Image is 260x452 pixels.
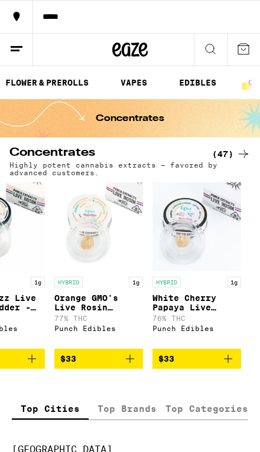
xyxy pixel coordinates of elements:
[12,398,248,420] div: tabs
[9,161,251,176] p: Highly potent cannabis extracts — favored by advanced customers.
[129,277,143,287] p: 1g
[96,114,164,123] h1: Concentrates
[152,293,241,312] p: White Cherry Papaya Live Rosin Badder - 1g
[173,76,222,90] a: EDIBLES
[54,182,143,271] img: Punch Edibles - Orange GMO's Live Rosin Badder - 1g
[152,182,241,271] img: Punch Edibles - White Cherry Papaya Live Rosin Badder - 1g
[9,147,201,161] h2: Concentrates
[27,8,51,19] span: Help
[212,147,251,161] a: (47)
[152,315,241,322] p: 76% THC
[152,325,241,332] div: Punch Edibles
[31,277,45,287] p: 1g
[54,349,143,369] button: Add to bag
[60,354,76,363] span: $33
[152,349,241,369] button: Add to bag
[158,354,174,363] span: $33
[54,277,83,287] p: HYBRID
[54,293,143,312] p: Orange GMO's Live Rosin Badder - 1g
[115,76,153,90] a: VAPES
[227,277,241,287] p: 1g
[152,182,241,349] a: Open page for White Cherry Papaya Live Rosin Badder - 1g from Punch Edibles
[54,325,143,332] div: Punch Edibles
[165,398,248,420] label: Top Categories
[12,398,89,420] label: Top Cities
[152,277,181,287] p: HYBRID
[54,182,143,349] a: Open page for Orange GMO's Live Rosin Badder - 1g from Punch Edibles
[54,315,143,322] p: 77% THC
[89,398,165,420] label: Top Brands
